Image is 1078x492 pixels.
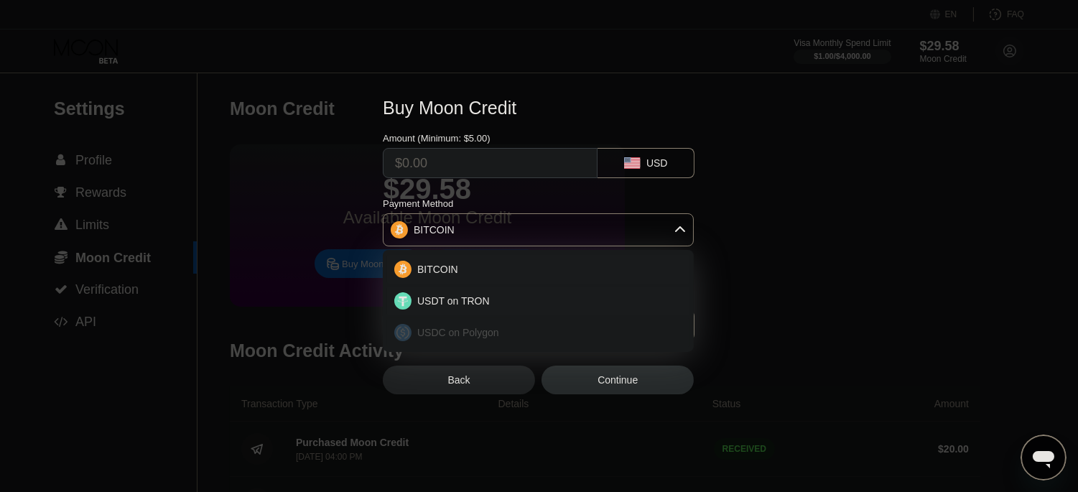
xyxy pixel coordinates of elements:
span: USDT on TRON [417,295,490,307]
div: BITCOIN [387,255,689,284]
div: Amount (Minimum: $5.00) [383,133,598,144]
span: USDC on Polygon [417,327,499,338]
div: USDT on TRON [387,287,689,315]
div: Buy Moon Credit [383,98,695,119]
div: BITCOIN [414,224,455,236]
div: Back [383,366,535,394]
span: BITCOIN [417,264,458,275]
div: Payment Method [383,198,694,209]
input: $0.00 [395,149,585,177]
div: USDC on Polygon [387,318,689,347]
div: USD [646,157,668,169]
div: BITCOIN [384,215,693,244]
div: Back [448,374,470,386]
iframe: Button to launch messaging window, conversation in progress [1021,435,1067,481]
